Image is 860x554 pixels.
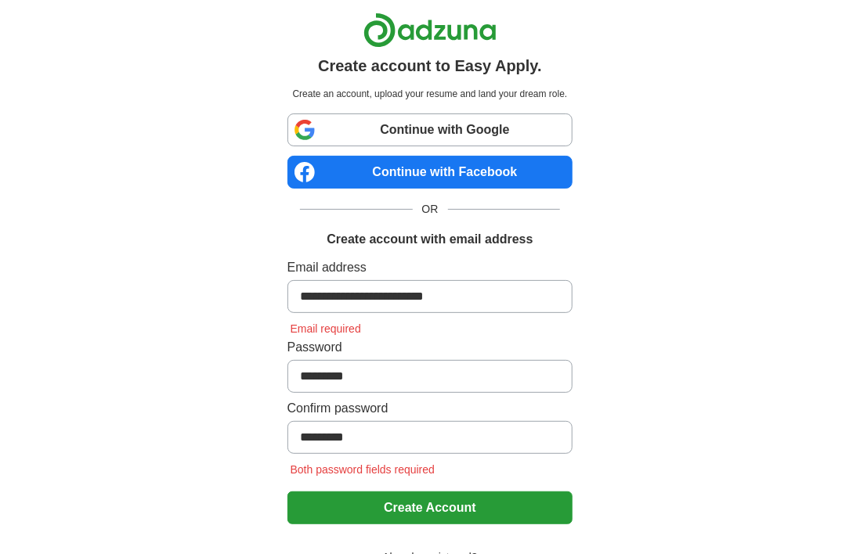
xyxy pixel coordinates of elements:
[287,258,573,277] label: Email address
[287,399,573,418] label: Confirm password
[287,113,573,146] a: Continue with Google
[287,322,364,335] span: Email required
[287,491,573,524] button: Create Account
[287,463,438,476] span: Both password fields required
[318,54,542,77] h1: Create account to Easy Apply.
[363,13,497,48] img: Adzuna logo
[413,201,448,218] span: OR
[287,338,573,357] label: Password
[287,156,573,189] a: Continue with Facebook
[291,87,570,101] p: Create an account, upload your resume and land your dream role.
[327,230,533,249] h1: Create account with email address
